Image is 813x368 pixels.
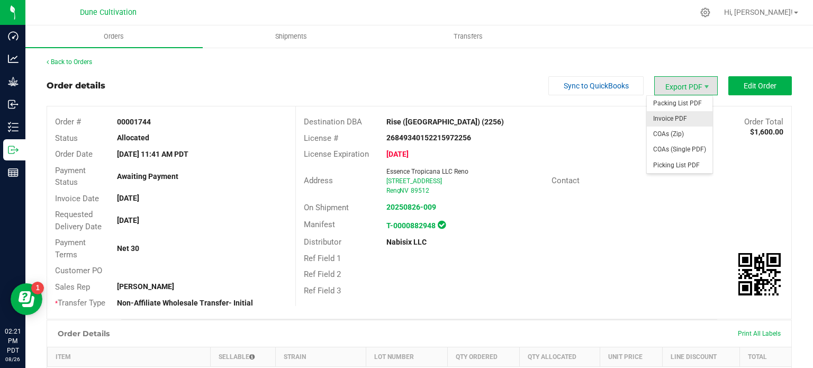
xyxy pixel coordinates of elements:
inline-svg: Analytics [8,53,19,64]
strong: Rise ([GEOGRAPHIC_DATA]) (2256) [386,118,504,126]
th: Total [739,347,791,366]
span: Sync to QuickBooks [564,82,629,90]
strong: Awaiting Payment [117,172,178,181]
th: Line Discount [663,347,740,366]
inline-svg: Inbound [8,99,19,110]
span: Hi, [PERSON_NAME]! [724,8,793,16]
inline-svg: Inventory [8,122,19,132]
a: T-0000882948 [386,221,436,230]
th: Qty Ordered [448,347,520,366]
span: Order Total [744,117,783,127]
span: Requested Delivery Date [55,210,102,231]
span: Payment Status [55,166,86,187]
button: Edit Order [728,76,792,95]
strong: [DATE] [117,194,139,202]
th: Item [48,347,211,366]
span: Ref Field 2 [304,270,341,279]
strong: Allocated [117,133,149,142]
span: Print All Labels [738,330,781,337]
a: Back to Orders [47,58,92,66]
h1: Order Details [58,329,110,338]
li: Invoice PDF [647,111,712,127]
strong: $1,600.00 [750,128,783,136]
strong: [DATE] [386,150,409,158]
a: Shipments [203,25,380,48]
button: Sync to QuickBooks [548,76,644,95]
span: Customer PO [55,266,102,275]
span: Status [55,133,78,143]
span: Essence Tropicana LLC Reno [386,168,468,175]
strong: [DATE] [117,216,139,225]
iframe: Resource center [11,283,42,315]
p: 02:21 PM PDT [5,327,21,355]
span: NV [400,187,409,194]
th: Sellable [211,347,275,366]
div: Manage settings [699,7,712,17]
span: License # [304,133,338,143]
span: Distributor [304,237,341,247]
span: Reno [386,187,401,194]
span: Payment Terms [55,238,86,259]
th: Strain [275,347,366,366]
inline-svg: Dashboard [8,31,19,41]
strong: Nabisix LLC [386,238,427,246]
inline-svg: Reports [8,167,19,178]
span: Invoice Date [55,194,99,203]
li: COAs (Single PDF) [647,142,712,157]
th: Lot Number [366,347,448,366]
span: Ref Field 1 [304,254,341,263]
th: Qty Allocated [520,347,600,366]
span: Manifest [304,220,335,229]
span: , [399,187,400,194]
a: 20250826-009 [386,203,436,211]
p: 08/26 [5,355,21,363]
inline-svg: Outbound [8,145,19,155]
span: Edit Order [744,82,776,90]
span: Orders [89,32,138,41]
span: Order # [55,117,81,127]
li: Picking List PDF [647,158,712,173]
span: Ref Field 3 [304,286,341,295]
span: Address [304,176,333,185]
strong: Non-Affiliate Wholesale Transfer- Initial [117,299,253,307]
span: Contact [552,176,580,185]
span: Dune Cultivation [80,8,137,17]
span: [STREET_ADDRESS] [386,177,442,185]
span: Shipments [261,32,321,41]
li: Export PDF [654,76,718,95]
img: Scan me! [738,253,781,295]
strong: [PERSON_NAME] [117,282,174,291]
a: Transfers [380,25,557,48]
span: Sales Rep [55,282,90,292]
a: Orders [25,25,203,48]
span: On Shipment [304,203,349,212]
div: Order details [47,79,105,92]
strong: 26849340152215972256 [386,133,471,142]
span: Transfer Type [55,298,105,308]
span: 89512 [411,187,429,194]
qrcode: 00001744 [738,253,781,295]
strong: 00001744 [117,118,151,126]
th: Unit Price [600,347,662,366]
inline-svg: Grow [8,76,19,87]
span: Destination DBA [304,117,362,127]
li: COAs (Zip) [647,127,712,142]
span: Order Date [55,149,93,159]
strong: Net 30 [117,244,139,253]
li: Packing List PDF [647,96,712,111]
iframe: Resource center unread badge [31,282,44,294]
span: In Sync [438,219,446,230]
strong: [DATE] 11:41 AM PDT [117,150,188,158]
span: Transfers [439,32,497,41]
span: License Expiration [304,149,369,159]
